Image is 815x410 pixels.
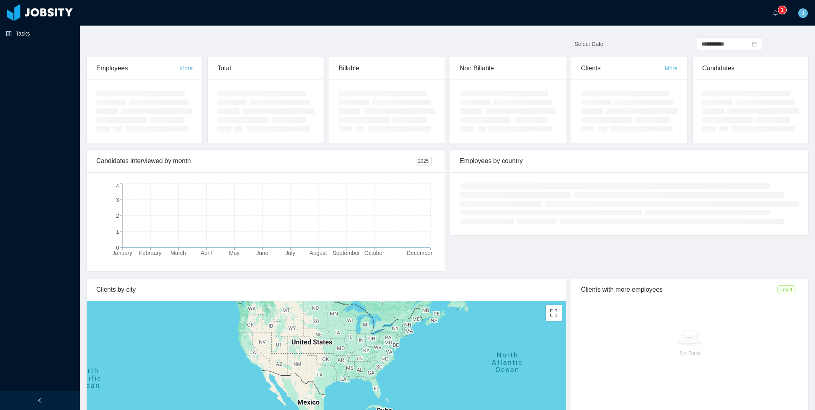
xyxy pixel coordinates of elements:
[665,65,678,72] a: More
[116,183,119,189] tspan: 4
[702,57,799,80] div: Candidates
[752,41,757,47] i: icon: calendar
[802,8,805,18] span: J
[180,65,193,72] a: More
[116,229,119,235] tspan: 1
[581,57,664,80] div: Clients
[96,150,415,172] div: Candidates interviewed by month
[229,250,239,256] tspan: May
[139,250,161,256] tspan: February
[581,279,777,301] div: Clients with more employees
[364,250,384,256] tspan: October
[781,6,784,14] p: 1
[773,10,778,16] i: icon: bell
[217,57,314,80] div: Total
[778,6,786,14] sup: 1
[201,250,212,256] tspan: April
[171,250,186,256] tspan: March
[310,250,327,256] tspan: August
[332,250,360,256] tspan: September
[6,26,74,42] a: icon: profileTasks
[407,250,433,256] tspan: December
[96,279,556,301] div: Clients by city
[460,57,556,80] div: Non Billable
[460,150,799,172] div: Employees by country
[256,250,268,256] tspan: June
[116,213,119,219] tspan: 2
[777,285,795,294] span: Top 3
[112,250,132,256] tspan: January
[116,197,119,203] tspan: 3
[546,305,562,321] button: Toggle fullscreen view
[587,349,792,358] p: No Data
[285,250,295,256] tspan: July
[415,157,432,165] span: 2025
[339,57,435,80] div: Billable
[96,57,180,80] div: Employees
[116,245,119,251] tspan: 0
[574,41,603,47] span: Select Date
